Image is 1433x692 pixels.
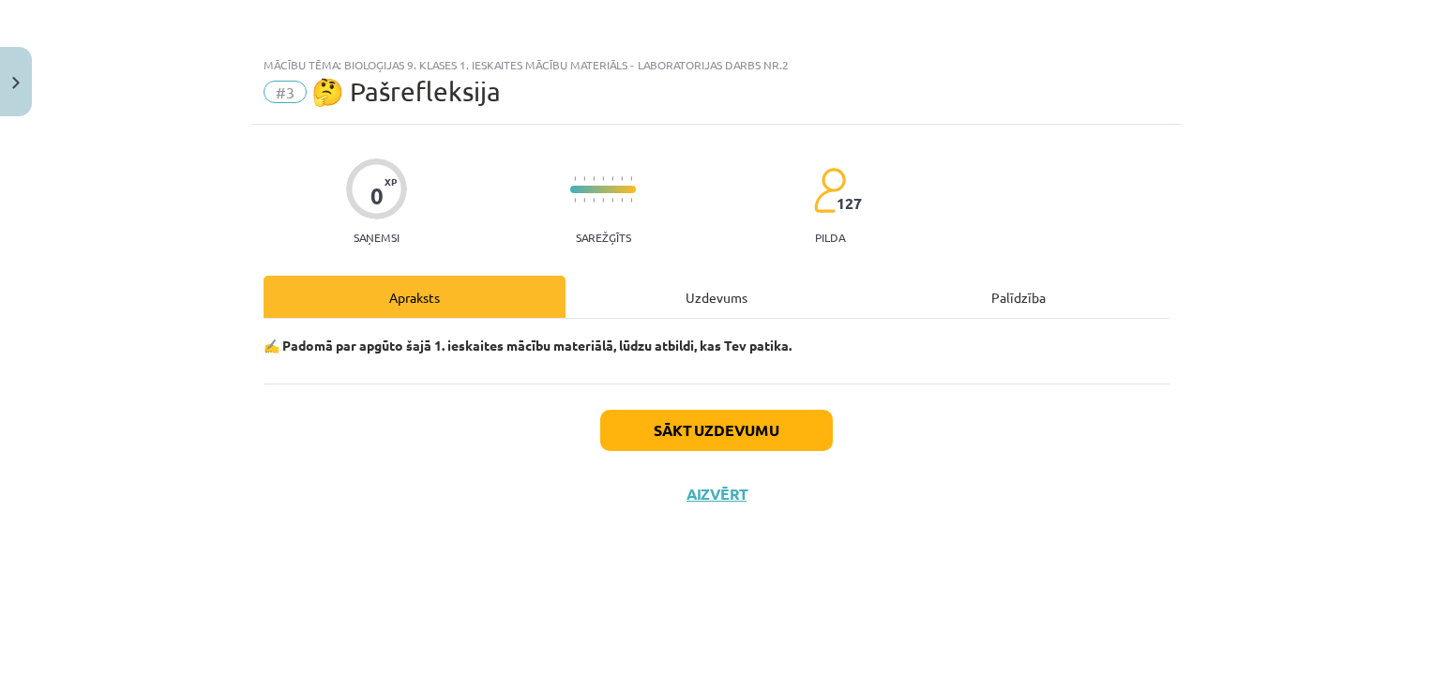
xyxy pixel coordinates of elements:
[611,198,613,203] img: icon-short-line-57e1e144782c952c97e751825c79c345078a6d821885a25fce030b3d8c18986b.svg
[600,410,833,451] button: Sākt uzdevumu
[837,195,862,212] span: 127
[593,176,595,181] img: icon-short-line-57e1e144782c952c97e751825c79c345078a6d821885a25fce030b3d8c18986b.svg
[602,176,604,181] img: icon-short-line-57e1e144782c952c97e751825c79c345078a6d821885a25fce030b3d8c18986b.svg
[311,76,501,107] span: 🤔 Pašrefleksija
[815,231,845,244] p: pilda
[583,176,585,181] img: icon-short-line-57e1e144782c952c97e751825c79c345078a6d821885a25fce030b3d8c18986b.svg
[621,198,623,203] img: icon-short-line-57e1e144782c952c97e751825c79c345078a6d821885a25fce030b3d8c18986b.svg
[681,485,752,504] button: Aizvērt
[264,276,566,318] div: Apraksts
[867,276,1169,318] div: Palīdzība
[566,276,867,318] div: Uzdevums
[370,183,384,209] div: 0
[264,337,792,354] strong: ✍️ Padomā par apgūto šajā 1. ieskaites mācību materiālā, lūdzu atbildi, kas Tev patika.
[593,198,595,203] img: icon-short-line-57e1e144782c952c97e751825c79c345078a6d821885a25fce030b3d8c18986b.svg
[574,198,576,203] img: icon-short-line-57e1e144782c952c97e751825c79c345078a6d821885a25fce030b3d8c18986b.svg
[12,77,20,89] img: icon-close-lesson-0947bae3869378f0d4975bcd49f059093ad1ed9edebbc8119c70593378902aed.svg
[813,167,846,214] img: students-c634bb4e5e11cddfef0936a35e636f08e4e9abd3cc4e673bd6f9a4125e45ecb1.svg
[346,231,407,244] p: Saņemsi
[602,198,604,203] img: icon-short-line-57e1e144782c952c97e751825c79c345078a6d821885a25fce030b3d8c18986b.svg
[574,176,576,181] img: icon-short-line-57e1e144782c952c97e751825c79c345078a6d821885a25fce030b3d8c18986b.svg
[611,176,613,181] img: icon-short-line-57e1e144782c952c97e751825c79c345078a6d821885a25fce030b3d8c18986b.svg
[264,81,307,103] span: #3
[621,176,623,181] img: icon-short-line-57e1e144782c952c97e751825c79c345078a6d821885a25fce030b3d8c18986b.svg
[264,58,1169,71] div: Mācību tēma: Bioloģijas 9. klases 1. ieskaites mācību materiāls - laboratorijas darbs nr.2
[630,176,632,181] img: icon-short-line-57e1e144782c952c97e751825c79c345078a6d821885a25fce030b3d8c18986b.svg
[385,176,397,187] span: XP
[576,231,631,244] p: Sarežģīts
[630,198,632,203] img: icon-short-line-57e1e144782c952c97e751825c79c345078a6d821885a25fce030b3d8c18986b.svg
[583,198,585,203] img: icon-short-line-57e1e144782c952c97e751825c79c345078a6d821885a25fce030b3d8c18986b.svg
